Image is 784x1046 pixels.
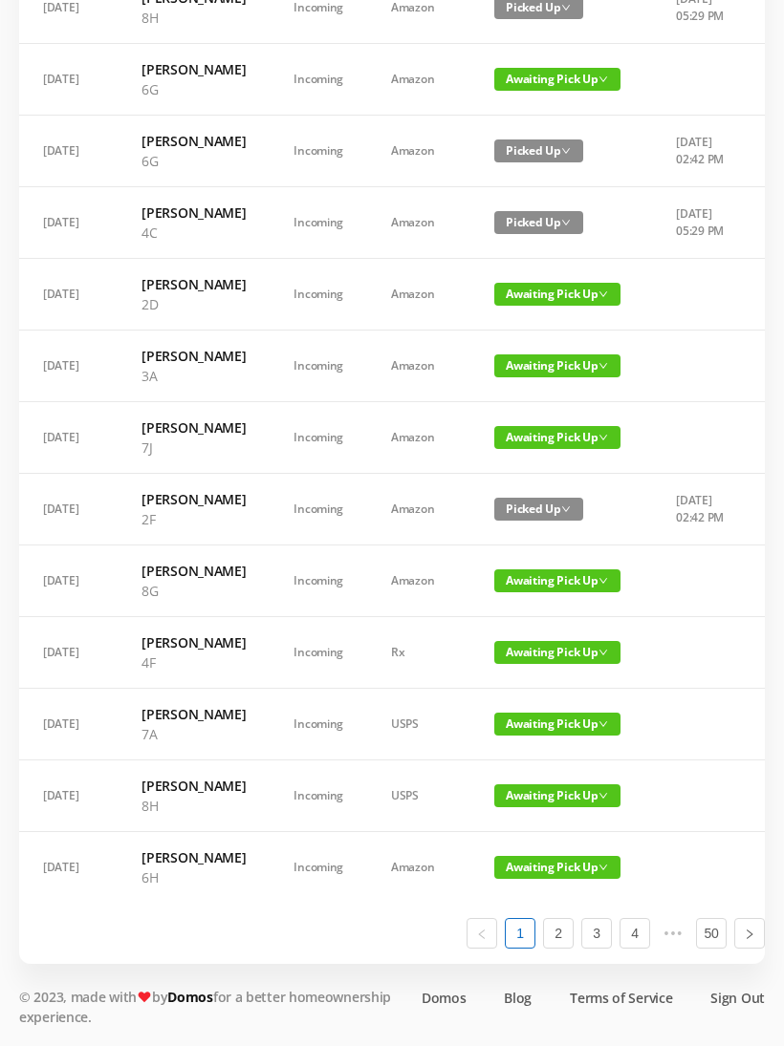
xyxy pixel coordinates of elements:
[142,274,246,294] h6: [PERSON_NAME]
[142,346,246,366] h6: [PERSON_NAME]
[367,832,470,903] td: Amazon
[142,8,246,28] p: 8H
[652,474,752,545] td: [DATE] 02:42 PM
[494,211,583,234] span: Picked Up
[142,294,246,314] p: 2D
[270,331,367,402] td: Incoming
[599,791,608,801] i: icon: down
[734,918,765,949] li: Next Page
[367,44,470,116] td: Amazon
[270,545,367,617] td: Incoming
[494,856,621,879] span: Awaiting Pick Up
[494,354,621,377] span: Awaiting Pick Up
[270,689,367,760] td: Incoming
[582,919,611,948] a: 3
[543,918,574,949] li: 2
[581,918,612,949] li: 3
[621,919,649,948] a: 4
[494,139,583,162] span: Picked Up
[367,760,470,832] td: USPS
[142,438,246,458] p: 7J
[504,988,532,1008] a: Blog
[142,867,246,887] p: 6H
[505,918,535,949] li: 1
[422,988,467,1008] a: Domos
[561,146,571,156] i: icon: down
[19,259,118,331] td: [DATE]
[476,929,488,940] i: icon: left
[494,713,621,736] span: Awaiting Pick Up
[19,116,118,187] td: [DATE]
[142,704,246,724] h6: [PERSON_NAME]
[19,987,402,1027] p: © 2023, made with by for a better homeownership experience.
[599,75,608,84] i: icon: down
[599,433,608,442] i: icon: down
[19,617,118,689] td: [DATE]
[270,44,367,116] td: Incoming
[652,187,752,259] td: [DATE] 05:29 PM
[570,988,672,1008] a: Terms of Service
[270,116,367,187] td: Incoming
[19,331,118,402] td: [DATE]
[658,918,688,949] span: •••
[494,498,583,521] span: Picked Up
[270,832,367,903] td: Incoming
[142,223,246,243] p: 4C
[270,760,367,832] td: Incoming
[710,988,765,1008] a: Sign Out
[544,919,573,948] a: 2
[620,918,650,949] li: 4
[167,988,213,1006] a: Domos
[494,641,621,664] span: Awaiting Pick Up
[142,366,246,386] p: 3A
[142,724,246,744] p: 7A
[696,918,727,949] li: 50
[19,187,118,259] td: [DATE]
[142,776,246,796] h6: [PERSON_NAME]
[19,545,118,617] td: [DATE]
[367,689,470,760] td: USPS
[19,44,118,116] td: [DATE]
[142,417,246,438] h6: [PERSON_NAME]
[494,784,621,807] span: Awaiting Pick Up
[494,283,621,306] span: Awaiting Pick Up
[506,919,534,948] a: 1
[19,832,118,903] td: [DATE]
[270,474,367,545] td: Incoming
[270,259,367,331] td: Incoming
[367,116,470,187] td: Amazon
[561,3,571,12] i: icon: down
[494,68,621,91] span: Awaiting Pick Up
[561,218,571,227] i: icon: down
[658,918,688,949] li: Next 5 Pages
[599,361,608,371] i: icon: down
[142,203,246,223] h6: [PERSON_NAME]
[19,474,118,545] td: [DATE]
[142,151,246,171] p: 6G
[494,569,621,592] span: Awaiting Pick Up
[142,59,246,79] h6: [PERSON_NAME]
[599,648,608,657] i: icon: down
[494,426,621,449] span: Awaiting Pick Up
[367,617,470,689] td: Rx
[599,863,608,872] i: icon: down
[142,561,246,581] h6: [PERSON_NAME]
[744,929,755,940] i: icon: right
[367,187,470,259] td: Amazon
[19,689,118,760] td: [DATE]
[652,116,752,187] td: [DATE] 02:42 PM
[142,79,246,99] p: 6G
[599,289,608,299] i: icon: down
[142,131,246,151] h6: [PERSON_NAME]
[599,719,608,729] i: icon: down
[599,576,608,586] i: icon: down
[367,402,470,474] td: Amazon
[367,474,470,545] td: Amazon
[142,581,246,601] p: 8G
[270,617,367,689] td: Incoming
[270,402,367,474] td: Incoming
[561,504,571,514] i: icon: down
[270,187,367,259] td: Incoming
[142,652,246,672] p: 4F
[142,796,246,816] p: 8H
